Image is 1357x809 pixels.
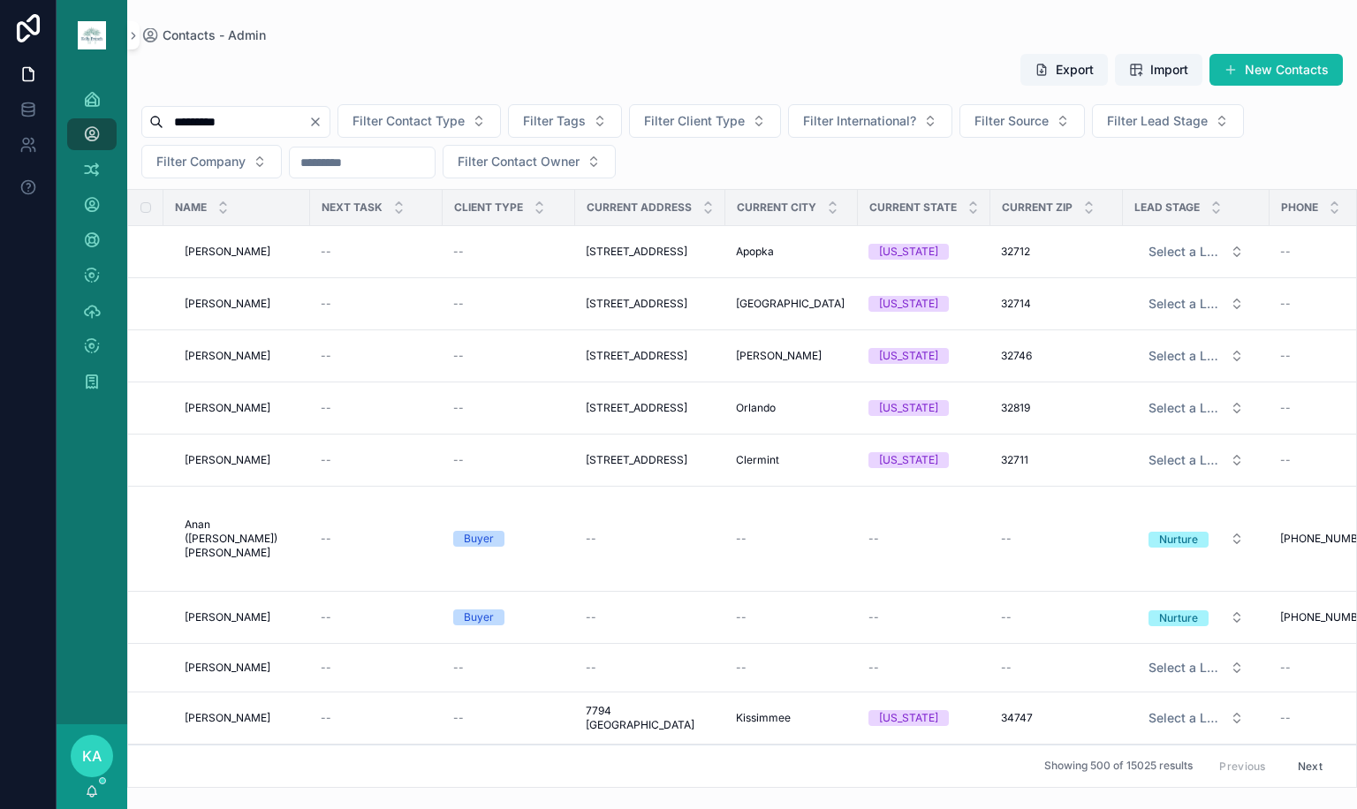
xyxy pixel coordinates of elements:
[586,661,596,675] span: --
[736,349,822,363] span: [PERSON_NAME]
[321,453,331,467] span: --
[1001,349,1032,363] span: 32746
[185,453,299,467] a: [PERSON_NAME]
[308,115,330,129] button: Clear
[586,532,715,546] a: --
[869,200,957,215] span: Current State
[868,661,879,675] span: --
[458,153,580,170] span: Filter Contact Owner
[736,453,847,467] a: Clermint
[879,400,938,416] div: [US_STATE]
[337,104,501,138] button: Select Button
[1280,661,1291,675] span: --
[586,349,715,363] a: [STREET_ADDRESS]
[1115,54,1202,86] button: Import
[1133,651,1259,684] a: Select Button
[163,26,266,44] span: Contacts - Admin
[586,245,687,259] span: [STREET_ADDRESS]
[736,453,779,467] span: Clermint
[141,26,266,44] a: Contacts - Admin
[185,401,299,415] a: [PERSON_NAME]
[1285,752,1335,780] button: Next
[1001,349,1112,363] a: 32746
[453,661,464,675] span: --
[868,244,980,260] a: [US_STATE]
[586,453,715,467] a: [STREET_ADDRESS]
[321,245,331,259] span: --
[321,401,432,415] a: --
[1133,235,1259,268] a: Select Button
[321,532,432,546] a: --
[1001,245,1112,259] a: 32712
[321,349,331,363] span: --
[736,401,847,415] a: Orlando
[453,531,565,547] a: Buyer
[736,711,847,725] a: Kissimmee
[321,661,432,675] a: --
[1134,601,1258,633] button: Select Button
[868,610,879,624] span: --
[959,104,1085,138] button: Select Button
[1001,297,1112,311] a: 32714
[141,145,282,178] button: Select Button
[586,349,687,363] span: [STREET_ADDRESS]
[736,532,847,546] a: --
[453,245,565,259] a: --
[453,711,565,725] a: --
[321,610,331,624] span: --
[464,609,494,625] div: Buyer
[321,532,331,546] span: --
[353,112,465,130] span: Filter Contact Type
[1001,297,1031,311] span: 32714
[321,453,432,467] a: --
[1280,453,1291,467] span: --
[1133,522,1259,556] a: Select Button
[185,610,270,624] span: [PERSON_NAME]
[1281,200,1318,215] span: Phone
[587,200,692,215] span: Current Address
[453,711,464,725] span: --
[1001,401,1030,415] span: 32819
[868,452,980,468] a: [US_STATE]
[629,104,781,138] button: Select Button
[868,348,980,364] a: [US_STATE]
[736,245,847,259] a: Apopka
[1044,760,1193,774] span: Showing 500 of 15025 results
[453,609,565,625] a: Buyer
[453,453,565,467] a: --
[185,661,270,675] span: [PERSON_NAME]
[1134,288,1258,320] button: Select Button
[879,244,938,260] div: [US_STATE]
[736,532,747,546] span: --
[1134,392,1258,424] button: Select Button
[321,661,331,675] span: --
[879,348,938,364] div: [US_STATE]
[879,452,938,468] div: [US_STATE]
[1134,200,1200,215] span: Lead Stage
[1150,61,1188,79] span: Import
[803,112,916,130] span: Filter International?
[1001,532,1112,546] a: --
[868,400,980,416] a: [US_STATE]
[1280,349,1291,363] span: --
[464,531,494,547] div: Buyer
[868,296,980,312] a: [US_STATE]
[1001,610,1112,624] a: --
[586,610,715,624] a: --
[508,104,622,138] button: Select Button
[1149,659,1223,677] span: Select a Lead Stage
[185,245,299,259] a: [PERSON_NAME]
[1280,297,1291,311] span: --
[1001,532,1012,546] span: --
[453,453,464,467] span: --
[453,349,464,363] span: --
[736,401,776,415] span: Orlando
[644,112,745,130] span: Filter Client Type
[586,401,687,415] span: [STREET_ADDRESS]
[879,710,938,726] div: [US_STATE]
[736,349,847,363] a: [PERSON_NAME]
[1134,652,1258,684] button: Select Button
[1001,661,1012,675] span: --
[736,610,847,624] a: --
[737,200,816,215] span: Current City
